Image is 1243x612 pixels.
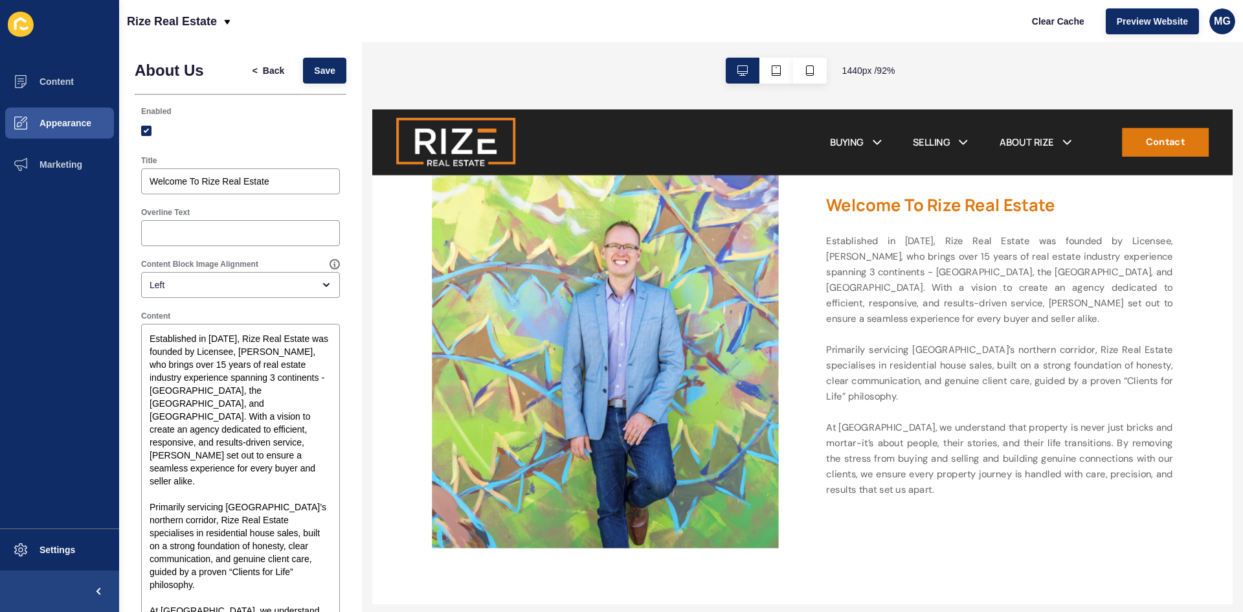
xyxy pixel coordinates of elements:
label: Overline Text [141,207,190,218]
span: 1440 px / 92 % [842,64,895,77]
label: Content Block Image Alignment [141,259,258,269]
span: Preview Website [1117,15,1188,28]
img: Company logo [26,6,155,65]
label: Title [141,155,157,166]
span: MG [1214,15,1231,28]
button: Preview Website [1106,8,1199,34]
span: Clear Cache [1032,15,1084,28]
p: Established in [DATE], Rize Real Estate was founded by Licensee, [PERSON_NAME], who brings over 1... [492,134,868,420]
label: Enabled [141,106,172,117]
div: open menu [141,272,340,298]
h1: About Us [135,62,204,80]
span: Back [263,64,284,77]
span: < [252,64,258,77]
a: ABOUT RIZE [679,28,738,43]
img: Image related to text in section [65,37,440,475]
button: Save [303,58,346,84]
label: Content [141,311,170,321]
button: Clear Cache [1021,8,1095,34]
p: Rize Real Estate [127,5,217,38]
a: SELLING [586,28,627,43]
a: Contact [812,20,906,51]
button: <Back [241,58,296,84]
a: BUYING [496,28,533,43]
h2: Welcome To Rize Real Estate [492,93,868,113]
span: Save [314,64,335,77]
